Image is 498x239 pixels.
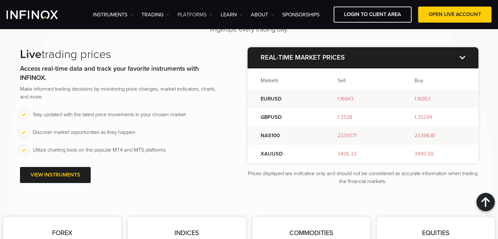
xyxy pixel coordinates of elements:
td: 23398.81 [401,126,478,145]
td: NAS100 [248,126,324,145]
td: 3495.33 [324,145,401,163]
p: Prices displayed are indicative only and should not be considered as accurate information when tr... [248,170,478,185]
h2: trading prices [20,47,221,62]
a: VIEW INSTRUMENTS [20,167,91,183]
td: 3495.59 [401,145,478,163]
th: Buy [401,68,478,90]
td: 1.16943 [324,90,401,108]
a: TRADING [141,11,169,19]
td: 1.3528 [324,108,401,126]
th: Markets [248,68,324,90]
a: Instruments [93,11,133,19]
a: INFINOX Logo [7,10,73,19]
td: XAUUSD [248,145,324,163]
p: INDICES [141,228,232,238]
td: 23397.71 [324,126,401,145]
td: 1.16953 [401,90,478,108]
a: OPEN LIVE ACCOUNT [418,7,491,23]
a: ABOUT [251,11,274,19]
strong: Live [20,47,42,61]
p: FOREX [16,228,108,238]
strong: Real-time market prices [261,54,345,62]
a: LOGIN TO CLIENT AREA [334,7,412,23]
li: Stay updated with the latest price movements in your chosen market [20,111,221,119]
td: 1.35294 [401,108,478,126]
td: EURUSD [248,90,324,108]
a: Learn [221,11,243,19]
p: EQUITIES [390,228,482,238]
li: Utilize charting tools on the popular MT4 and MT5 platforms [20,146,221,154]
td: GBPUSD [248,108,324,126]
a: SPONSORSHIPS [282,11,320,19]
p: COMMODITIES [266,228,357,238]
p: Make informed trading decisions by monitoring price changes, market indicators, charts, and more. [20,85,221,101]
strong: Access real-time data and track your favorite instruments with INFINOX. [20,65,199,82]
li: Discover market opportunities as they happen [20,128,221,136]
th: Sell [324,68,401,90]
a: PLATFORMS [177,11,212,19]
